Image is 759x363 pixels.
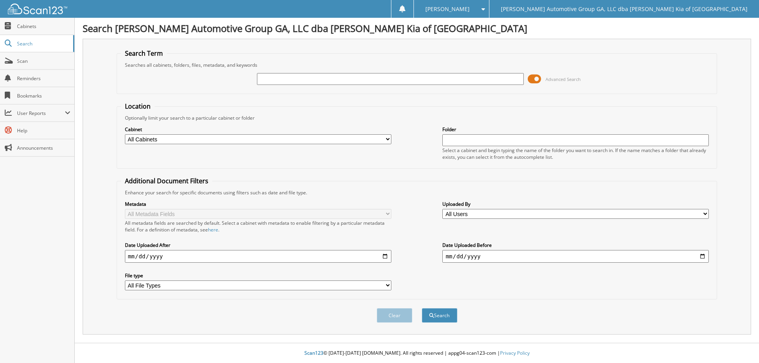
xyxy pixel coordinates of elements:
[17,110,65,117] span: User Reports
[17,145,70,151] span: Announcements
[121,115,713,121] div: Optionally limit your search to a particular cabinet or folder
[442,250,709,263] input: end
[17,75,70,82] span: Reminders
[425,7,470,11] span: [PERSON_NAME]
[17,127,70,134] span: Help
[442,201,709,207] label: Uploaded By
[442,242,709,248] label: Date Uploaded Before
[17,92,70,99] span: Bookmarks
[501,7,748,11] span: [PERSON_NAME] Automotive Group GA, LLC dba [PERSON_NAME] Kia of [GEOGRAPHIC_DATA]
[83,22,751,35] h1: Search [PERSON_NAME] Automotive Group GA, LLC dba [PERSON_NAME] Kia of [GEOGRAPHIC_DATA]
[8,4,67,14] img: scan123-logo-white.svg
[125,272,391,279] label: File type
[377,308,412,323] button: Clear
[75,344,759,363] div: © [DATE]-[DATE] [DOMAIN_NAME]. All rights reserved | appg04-scan123-com |
[500,350,530,356] a: Privacy Policy
[422,308,457,323] button: Search
[121,49,167,58] legend: Search Term
[17,58,70,64] span: Scan
[125,242,391,248] label: Date Uploaded After
[121,189,713,196] div: Enhance your search for specific documents using filters such as date and file type.
[121,177,212,185] legend: Additional Document Filters
[17,40,69,47] span: Search
[442,147,709,160] div: Select a cabinet and begin typing the name of the folder you want to search in. If the name match...
[125,220,391,233] div: All metadata fields are searched by default. Select a cabinet with metadata to enable filtering b...
[546,76,581,82] span: Advanced Search
[125,201,391,207] label: Metadata
[125,250,391,263] input: start
[304,350,323,356] span: Scan123
[121,62,713,68] div: Searches all cabinets, folders, files, metadata, and keywords
[208,226,218,233] a: here
[121,102,155,111] legend: Location
[17,23,70,30] span: Cabinets
[719,325,759,363] iframe: Chat Widget
[125,126,391,133] label: Cabinet
[442,126,709,133] label: Folder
